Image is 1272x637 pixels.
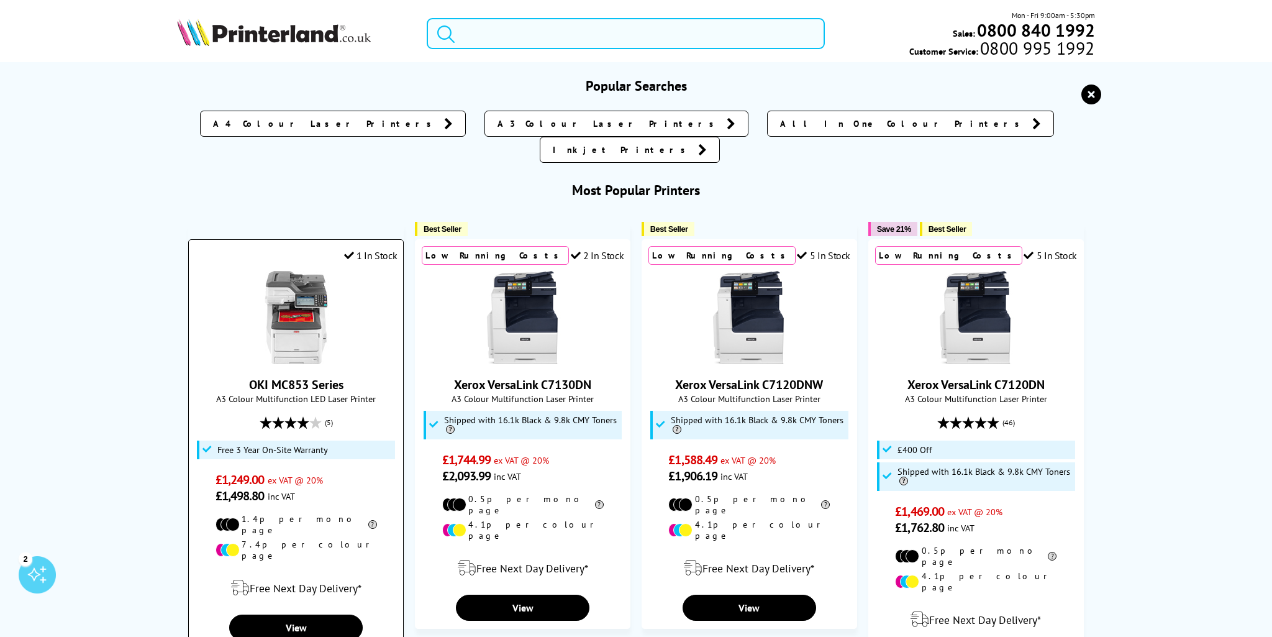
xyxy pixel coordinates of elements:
[422,393,624,405] span: A3 Colour Multifunction Laser Printer
[444,415,619,435] span: Shipped with 16.1k Black & 9.8k CMY Toners
[1024,249,1077,262] div: 5 In Stock
[494,470,521,482] span: inc VAT
[895,545,1056,567] li: 0.5p per mono page
[424,224,461,234] span: Best Seller
[177,19,411,48] a: Printerland Logo
[897,467,1072,487] span: Shipped with 16.1k Black & 9.8k CMY Toners
[494,454,549,466] span: ex VAT @ 20%
[929,354,1022,367] a: Xerox VersaLink C7120DN
[177,181,1094,199] h3: Most Popular Printers
[953,27,975,39] span: Sales:
[648,246,796,265] div: Low Running Costs
[1002,411,1015,434] span: (46)
[200,111,466,137] a: A4 Colour Laser Printers
[216,488,265,504] span: £1,498.80
[929,224,966,234] span: Best Seller
[454,377,591,393] a: Xerox VersaLink C7130DN
[977,19,1095,42] b: 0800 840 1992
[642,222,694,236] button: Best Seller
[978,42,1094,54] span: 0800 995 1992
[476,271,570,364] img: Xerox VersaLink C7130DN
[325,411,333,434] span: (5)
[344,249,397,262] div: 1 In Stock
[797,249,850,262] div: 5 In Stock
[422,246,569,265] div: Low Running Costs
[250,271,343,364] img: OKI MC853 Series
[920,222,973,236] button: Best Seller
[268,490,295,502] span: inc VAT
[217,445,328,455] span: Free 3 Year On-Site Warranty
[268,474,323,486] span: ex VAT @ 20%
[947,522,974,534] span: inc VAT
[415,222,468,236] button: Best Seller
[484,111,748,137] a: A3 Colour Laser Printers
[675,377,823,393] a: Xerox VersaLink C7120DNW
[213,117,438,130] span: A4 Colour Laser Printers
[877,224,911,234] span: Save 21%
[648,393,850,405] span: A3 Colour Multifunction Laser Printer
[648,551,850,585] div: modal_delivery
[216,539,377,561] li: 7.4p per colour page
[975,24,1095,36] a: 0800 840 1992
[1012,9,1095,21] span: Mon - Fri 9:00am - 5:30pm
[553,144,692,156] span: Inkjet Printers
[249,377,343,393] a: OKI MC853 Series
[683,595,816,621] a: View
[671,415,845,435] span: Shipped with 16.1k Black & 9.8k CMY Toners
[442,452,491,468] span: £1,744.99
[875,246,1022,265] div: Low Running Costs
[895,571,1056,593] li: 4.1p per colour page
[720,454,776,466] span: ex VAT @ 20%
[442,519,604,541] li: 4.1p per colour page
[668,452,717,468] span: £1,588.49
[650,224,688,234] span: Best Seller
[895,520,944,536] span: £1,762.80
[497,117,720,130] span: A3 Colour Laser Printers
[868,222,917,236] button: Save 21%
[442,493,604,516] li: 0.5p per mono page
[668,519,830,541] li: 4.1p per colour page
[456,595,589,621] a: View
[702,354,796,367] a: Xerox VersaLink C7120DNW
[875,602,1077,637] div: modal_delivery
[571,249,624,262] div: 2 In Stock
[895,503,944,520] span: £1,469.00
[907,377,1045,393] a: Xerox VersaLink C7120DN
[422,551,624,585] div: modal_delivery
[19,552,32,566] div: 2
[540,137,720,163] a: Inkjet Printers
[875,393,1077,405] span: A3 Colour Multifunction Laser Printer
[177,19,371,46] img: Printerland Logo
[216,513,377,536] li: 1.4p per mono page
[720,470,748,482] span: inc VAT
[897,445,932,455] span: £400 Off
[195,393,397,405] span: A3 Colour Multifunction LED Laser Printer
[780,117,1026,130] span: All In One Colour Printers
[702,271,796,364] img: Xerox VersaLink C7120DNW
[442,468,491,484] span: £2,093.99
[929,271,1022,364] img: Xerox VersaLink C7120DN
[427,18,825,49] input: Search product or brand
[216,472,265,488] span: £1,249.00
[668,493,830,516] li: 0.5p per mono page
[177,77,1094,94] h3: Popular Searches
[767,111,1054,137] a: All In One Colour Printers
[476,354,570,367] a: Xerox VersaLink C7130DN
[250,354,343,367] a: OKI MC853 Series
[947,506,1002,518] span: ex VAT @ 20%
[195,571,397,605] div: modal_delivery
[909,42,1094,57] span: Customer Service:
[668,468,717,484] span: £1,906.19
